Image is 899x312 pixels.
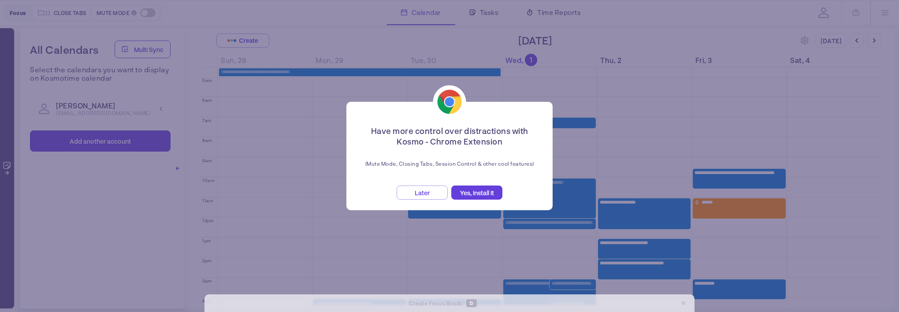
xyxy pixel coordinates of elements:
button: Yes, install it [451,186,502,200]
span: Create Focus Block : [409,300,463,306]
button: Later [397,186,448,200]
p: Have more control over distractions with Kosmo - Chrome Extension [362,126,537,147]
span: Yes, install it [460,189,494,197]
p: (Mute Mode, Closing Tabs, Session Control & other cool features) [365,158,534,169]
img: Chrome Icon [438,90,462,114]
span: Later [415,189,430,197]
span: b [466,299,477,307]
